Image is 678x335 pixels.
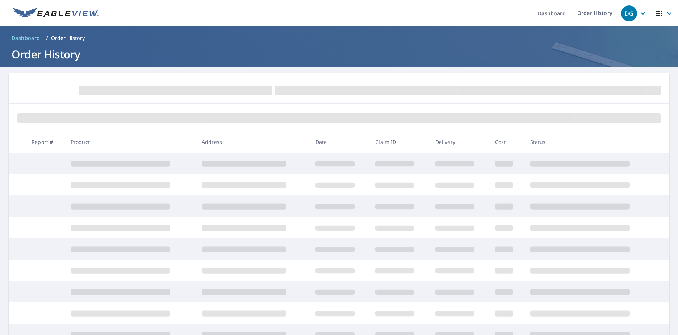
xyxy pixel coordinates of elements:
[46,34,48,42] li: /
[621,5,637,21] div: DG
[13,8,99,19] img: EV Logo
[430,131,489,153] th: Delivery
[9,32,669,44] nav: breadcrumb
[9,32,43,44] a: Dashboard
[196,131,310,153] th: Address
[9,47,669,62] h1: Order History
[310,131,369,153] th: Date
[12,34,40,42] span: Dashboard
[369,131,429,153] th: Claim ID
[26,131,65,153] th: Report #
[65,131,196,153] th: Product
[51,34,85,42] p: Order History
[489,131,524,153] th: Cost
[524,131,656,153] th: Status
